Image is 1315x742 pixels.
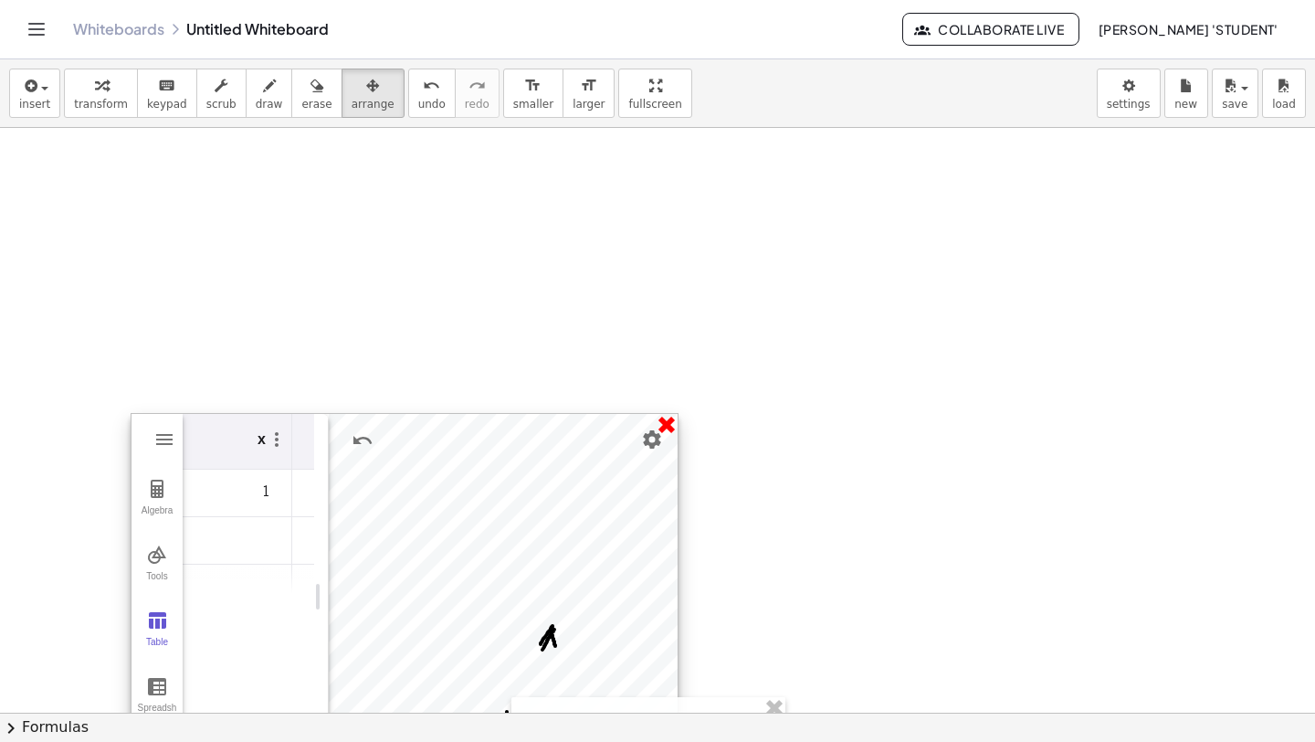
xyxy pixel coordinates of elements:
[147,98,187,111] span: keypad
[1262,69,1306,118] button: load
[346,424,379,457] button: Undo
[137,69,197,118] button: keyboardkeypad
[503,69,563,118] button: format_sizesmaller
[628,98,681,111] span: fullscreen
[524,75,542,97] i: format_size
[423,75,440,97] i: undo
[418,98,446,111] span: undo
[1107,98,1151,111] span: settings
[9,69,60,118] button: insert
[1222,98,1247,111] span: save
[573,98,605,111] span: larger
[135,703,179,728] div: Spreadsheet
[135,571,179,597] div: Tools
[1212,69,1258,118] button: save
[1083,13,1293,46] button: [PERSON_NAME] 'student'
[19,98,50,111] span: insert
[135,637,179,662] div: Table
[183,471,277,515] div: 1
[1098,21,1278,37] span: [PERSON_NAME] 'student'
[580,75,597,97] i: format_size
[618,69,691,118] button: fullscreen
[256,98,283,111] span: draw
[563,69,615,118] button: format_sizelarger
[465,98,489,111] span: redo
[22,15,51,44] button: Toggle navigation
[468,75,486,97] i: redo
[206,98,237,111] span: scrub
[64,69,138,118] button: transform
[73,20,164,38] a: Whiteboards
[246,69,293,118] button: draw
[636,423,668,456] button: Settings
[408,69,456,118] button: undoundo
[291,69,342,118] button: erase
[513,98,553,111] span: smaller
[352,98,394,111] span: arrange
[301,98,331,111] span: erase
[135,505,179,531] div: Algebra
[918,21,1064,37] span: Collaborate Live
[342,69,405,118] button: arrange
[1272,98,1296,111] span: load
[1174,98,1197,111] span: new
[1164,69,1208,118] button: new
[158,75,175,97] i: keyboard
[455,69,500,118] button: redoredo
[74,98,128,111] span: transform
[196,69,247,118] button: scrub
[902,13,1079,46] button: Collaborate Live
[1097,69,1161,118] button: settings
[153,429,175,450] img: Main Menu
[258,425,266,447] div: x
